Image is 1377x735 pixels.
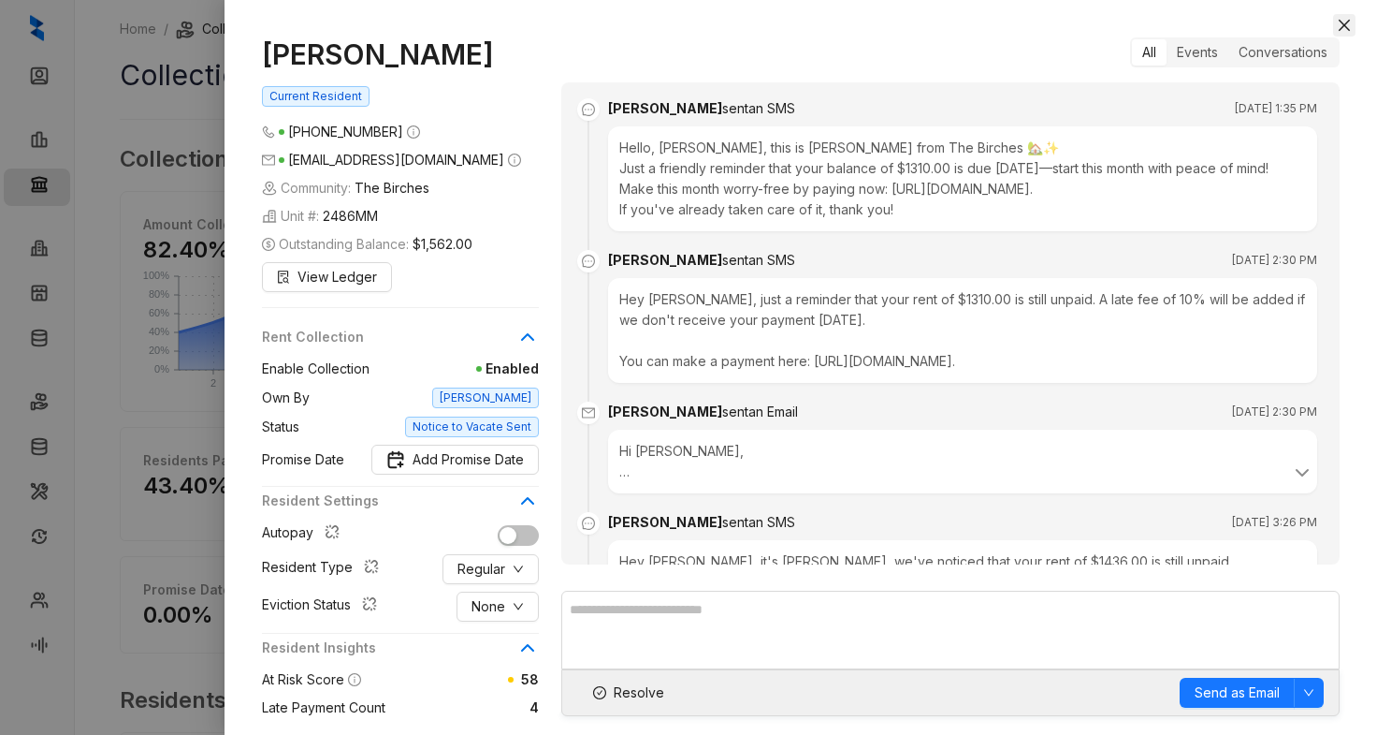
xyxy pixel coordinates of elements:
[619,441,1306,482] div: Hi [PERSON_NAME], This is a reminder that your balance of $1310.00 for The Birches is overdue. To...
[262,37,539,71] h1: [PERSON_NAME]
[262,595,384,619] div: Eviction Status
[370,359,539,379] span: Enabled
[1195,683,1280,703] span: Send as Email
[405,417,539,437] span: Notice to Vacate Sent
[608,540,1317,686] div: Hey [PERSON_NAME], it's [PERSON_NAME], we've noticed that your rent of $1436.00 is still unpaid. ...
[262,491,539,522] div: Resident Settings
[577,98,600,121] span: message
[508,154,521,167] span: info-circle
[1333,14,1355,37] button: Close
[457,592,539,622] button: Nonedown
[1180,678,1295,708] button: Send as Email
[262,238,275,251] span: dollar
[262,359,370,379] span: Enable Collection
[262,638,539,669] div: Resident Insights
[288,152,504,168] span: [EMAIL_ADDRESS][DOMAIN_NAME]
[262,449,344,470] span: Promise Date
[722,100,795,116] span: sent an SMS
[521,671,539,687] span: 58
[288,124,403,140] span: [PHONE_NUMBER]
[577,402,600,424] span: mail
[262,178,429,198] span: Community:
[262,262,392,292] button: View Ledger
[323,206,378,227] span: 2486MM
[608,250,795,271] div: [PERSON_NAME]
[1132,39,1167,66] div: All
[593,686,606,699] span: check-circle
[1232,251,1317,270] span: [DATE] 2:30 PM
[1235,99,1317,118] span: [DATE] 1:35 PM
[1167,39,1228,66] div: Events
[513,564,524,575] span: down
[262,388,310,408] span: Own By
[442,554,539,584] button: Regulardown
[348,673,361,686] span: info-circle
[385,698,539,718] span: 4
[608,512,795,533] div: [PERSON_NAME]
[577,678,680,708] button: Resolve
[471,596,505,617] span: None
[577,250,600,272] span: message
[262,181,277,196] img: building-icon
[262,206,378,227] span: Unit #:
[1337,18,1352,33] span: close
[1228,39,1338,66] div: Conversations
[262,491,516,511] span: Resident Settings
[1303,687,1314,698] span: down
[371,445,539,475] button: Promise DateAdd Promise Date
[413,449,524,470] span: Add Promise Date
[407,125,420,139] span: info-circle
[262,86,370,107] span: Current Resident
[277,271,290,284] span: file-search
[262,671,344,687] span: At Risk Score
[262,522,347,547] div: Autopay
[262,327,539,359] div: Rent Collection
[1232,403,1317,421] span: [DATE] 2:30 PM
[722,404,798,419] span: sent an Email
[297,267,377,287] span: View Ledger
[262,209,277,224] img: building-icon
[722,514,795,530] span: sent an SMS
[355,178,429,198] span: The Birches
[608,278,1317,383] div: Hey [PERSON_NAME], just a reminder that your rent of $1310.00 is still unpaid. A late fee of 10% ...
[1232,513,1317,532] span: [DATE] 3:26 PM
[262,154,275,167] span: mail
[262,417,299,437] span: Status
[262,234,472,255] span: Outstanding Balance:
[608,126,1317,231] div: Hello, [PERSON_NAME], this is [PERSON_NAME] from The Birches 🏡✨ Just a friendly reminder that you...
[1130,37,1340,67] div: segmented control
[262,557,386,581] div: Resident Type
[608,98,795,119] div: [PERSON_NAME]
[413,234,472,255] span: $1,562.00
[432,388,539,408] span: [PERSON_NAME]
[722,252,795,268] span: sent an SMS
[608,402,798,422] div: [PERSON_NAME]
[262,327,516,347] span: Rent Collection
[262,638,516,658] span: Resident Insights
[386,450,405,469] img: Promise Date
[457,559,505,580] span: Regular
[577,512,600,535] span: message
[513,601,524,612] span: down
[614,683,664,703] span: Resolve
[262,125,275,139] span: phone
[262,698,385,718] span: Late Payment Count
